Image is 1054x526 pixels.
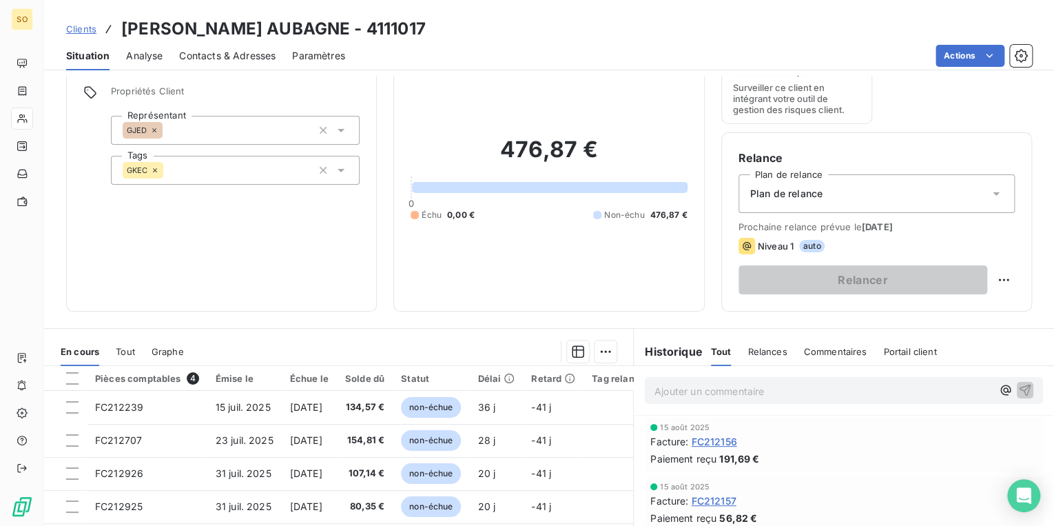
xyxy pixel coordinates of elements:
div: Échue le [290,373,329,384]
span: [DATE] [290,401,322,413]
span: 15 juil. 2025 [216,401,271,413]
span: Facture : [650,434,688,449]
span: 476,87 € [650,209,687,221]
span: Non-échu [604,209,644,221]
span: GJED [127,126,147,134]
span: 15 août 2025 [660,483,710,491]
div: Délai [477,373,515,384]
span: -41 j [531,500,551,512]
span: Prochaine relance prévue le [738,221,1015,232]
span: non-échue [401,430,461,451]
span: FC212707 [95,434,142,446]
span: FC212926 [95,467,143,479]
img: Logo LeanPay [11,496,33,518]
div: Open Intercom Messenger [1007,479,1040,512]
span: 191,69 € [719,452,759,466]
span: non-échue [401,496,461,517]
span: 56,82 € [719,511,757,525]
span: 15 août 2025 [660,423,710,432]
span: 80,35 € [345,500,384,514]
span: [DATE] [290,434,322,446]
input: Ajouter une valeur [163,124,174,136]
span: Facture : [650,494,688,508]
div: Statut [401,373,461,384]
span: Tout [116,346,135,357]
span: auto [799,240,825,252]
span: FC212239 [95,401,143,413]
span: 31 juil. 2025 [216,500,271,512]
span: Clients [66,23,96,34]
span: En cours [61,346,99,357]
span: 28 j [477,434,495,446]
span: 154,81 € [345,434,384,447]
span: [DATE] [290,467,322,479]
span: Relances [747,346,787,357]
span: 4 [187,372,199,385]
span: -41 j [531,401,551,413]
span: GKEC [127,166,148,174]
span: Plan de relance [750,187,823,201]
span: Niveau 1 [758,241,794,252]
div: SO [11,8,33,30]
span: Paiement reçu [650,511,716,525]
input: Ajouter une valeur [163,164,174,176]
span: 0,00 € [447,209,475,221]
span: 36 j [477,401,495,413]
div: Retard [531,373,575,384]
span: 23 juil. 2025 [216,434,273,446]
span: non-échue [401,463,461,484]
span: FC212925 [95,500,143,512]
span: Tout [711,346,732,357]
span: Commentaires [803,346,867,357]
a: Clients [66,22,96,36]
span: [DATE] [290,500,322,512]
div: Émise le [216,373,273,384]
button: Gestion du risqueSurveiller ce client en intégrant votre outil de gestion des risques client. [721,29,873,124]
span: Graphe [152,346,184,357]
span: 134,57 € [345,401,384,414]
div: Pièces comptables [95,372,199,385]
span: FC212156 [691,434,736,449]
span: 20 j [477,467,495,479]
span: Paramètres [292,49,345,63]
h6: Historique [634,343,703,360]
span: -41 j [531,434,551,446]
div: Tag relance [592,373,659,384]
span: Situation [66,49,110,63]
span: -41 j [531,467,551,479]
span: 107,14 € [345,467,384,481]
span: Portail client [883,346,936,357]
span: Échu [422,209,442,221]
span: Surveiller ce client en intégrant votre outil de gestion des risques client. [733,82,861,115]
button: Actions [936,45,1004,67]
span: Paiement reçu [650,452,716,466]
span: 20 j [477,500,495,512]
button: Relancer [738,265,987,294]
span: non-échue [401,397,461,418]
div: Solde dû [345,373,384,384]
span: Analyse [126,49,163,63]
span: FC212157 [691,494,736,508]
h2: 476,87 € [411,136,687,177]
h6: Relance [738,150,1015,166]
span: Propriétés Client [111,85,360,105]
h3: [PERSON_NAME] AUBAGNE - 4111017 [121,17,426,41]
span: 0 [409,198,414,209]
span: 31 juil. 2025 [216,467,271,479]
span: Contacts & Adresses [179,49,276,63]
span: [DATE] [862,221,893,232]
